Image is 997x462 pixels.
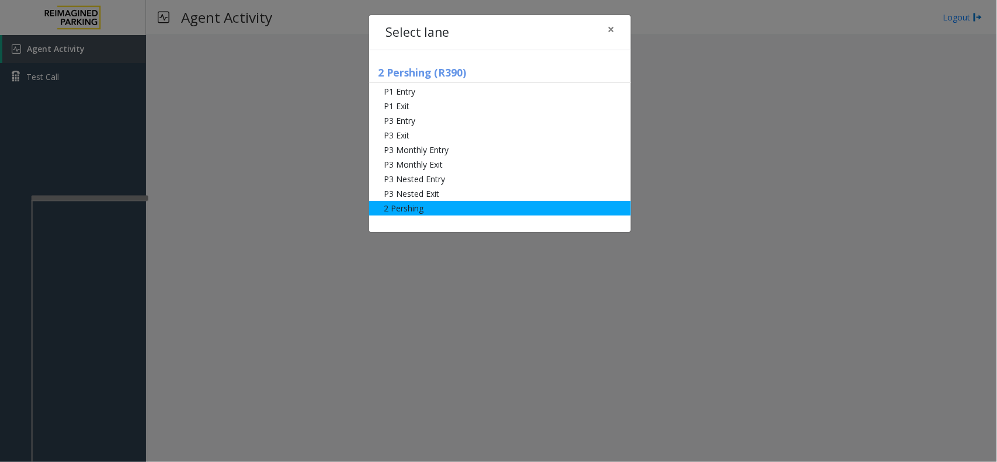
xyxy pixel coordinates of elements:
[369,186,631,201] li: P3 Nested Exit
[607,21,614,37] span: ×
[369,172,631,186] li: P3 Nested Entry
[369,113,631,128] li: P3 Entry
[369,84,631,99] li: P1 Entry
[599,15,623,44] button: Close
[369,128,631,143] li: P3 Exit
[369,157,631,172] li: P3 Monthly Exit
[369,201,631,216] li: 2 Pershing
[369,67,631,83] h5: 2 Pershing (R390)
[385,23,449,42] h4: Select lane
[369,99,631,113] li: P1 Exit
[369,143,631,157] li: P3 Monthly Entry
